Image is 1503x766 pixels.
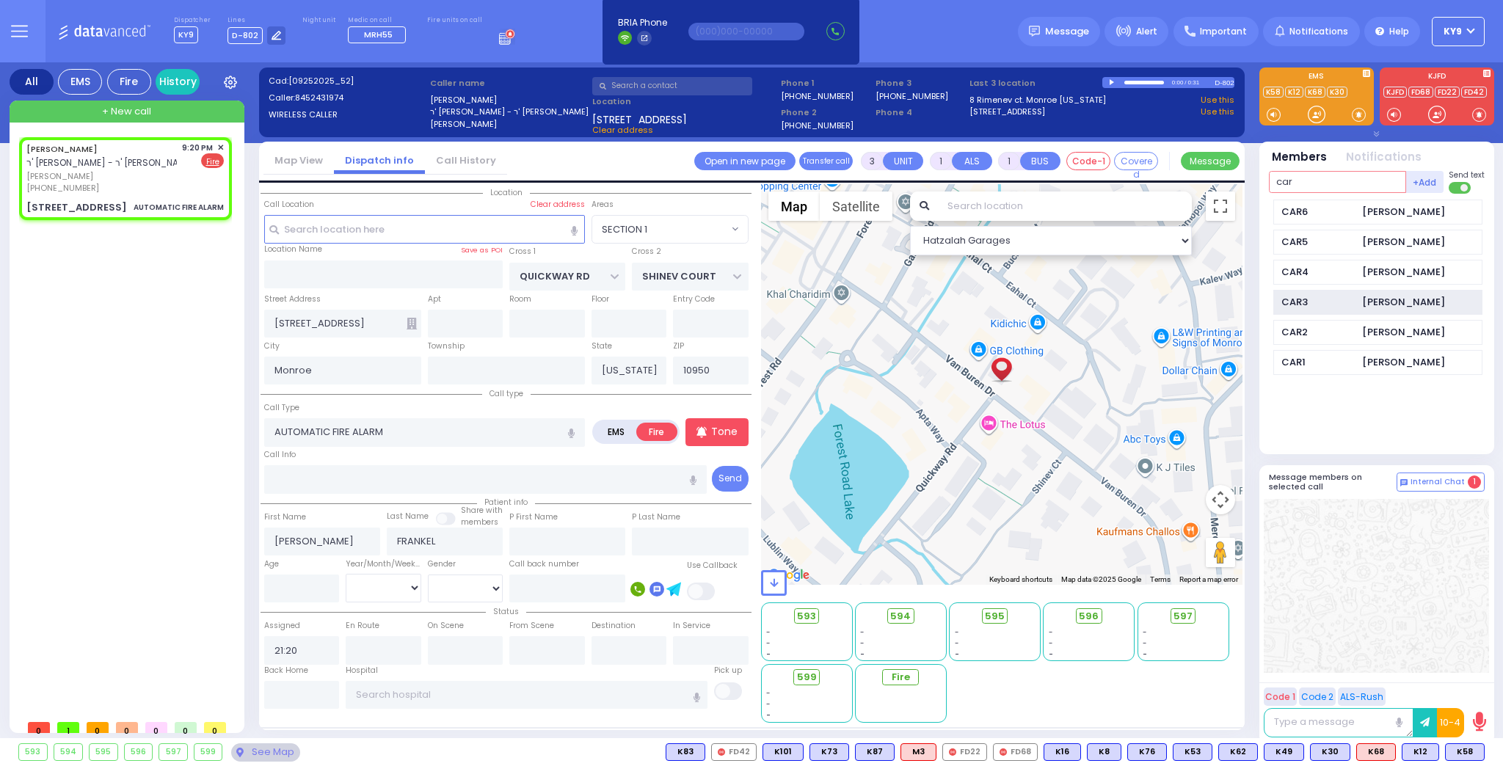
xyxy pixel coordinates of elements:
label: EMS [595,423,638,441]
span: 596 [1079,609,1099,624]
span: Patient info [477,497,535,508]
img: red-radio-icon.svg [718,748,725,756]
label: P First Name [509,511,558,523]
div: K62 [1218,743,1258,761]
div: ALS [1356,743,1396,761]
div: [PERSON_NAME] [1362,265,1445,280]
a: Use this [1201,106,1234,118]
div: Fire [107,69,151,95]
label: Fire [636,423,677,441]
img: red-radio-icon.svg [949,748,956,756]
span: SECTION 1 [592,215,749,243]
a: [PERSON_NAME] [26,143,98,155]
label: Areas [592,199,614,211]
span: KY9 [1444,25,1462,38]
div: K30 [1310,743,1350,761]
label: Back Home [264,665,308,676]
label: WIRELESS CALLER [269,109,426,121]
div: K87 [855,743,895,761]
label: Room [509,293,531,305]
label: Pick up [714,665,742,676]
input: (000)000-00000 [688,23,804,40]
div: CAR2 [1281,325,1355,340]
div: BLS [809,743,849,761]
span: Phone 3 [876,77,965,90]
span: 0 [87,722,109,733]
div: BLS [1445,743,1485,761]
label: Fire units on call [427,16,482,25]
button: Transfer call [799,152,853,170]
label: [PHONE_NUMBER] [781,90,854,101]
span: 599 [797,670,817,685]
div: BLS [1044,743,1081,761]
div: BLS [1402,743,1439,761]
a: [STREET_ADDRESS] [969,106,1045,118]
button: KY9 [1432,17,1485,46]
div: See map [231,743,300,762]
button: UNIT [883,152,923,170]
span: SECTION 1 [602,222,647,237]
label: On Scene [428,620,464,632]
a: KJFD [1383,87,1407,98]
span: 597 [1173,609,1193,624]
button: Map camera controls [1206,485,1235,514]
div: [STREET_ADDRESS] [26,200,127,215]
span: - [955,649,959,660]
button: Toggle fullscreen view [1206,191,1235,221]
input: Search member [1269,171,1406,193]
label: Location [592,95,776,108]
span: - [766,627,771,638]
span: Help [1389,25,1409,38]
span: - [766,698,771,710]
div: BLS [763,743,804,761]
div: BLS [1173,743,1212,761]
button: Drag Pegman onto the map to open Street View [1206,538,1235,567]
button: Members [1272,149,1327,166]
label: Last 3 location [969,77,1102,90]
div: M3 [900,743,936,761]
label: Dispatcher [174,16,211,25]
div: BLS [1087,743,1121,761]
label: Floor [592,293,609,305]
a: FD68 [1408,87,1433,98]
span: Fire [892,670,910,685]
span: ר' [PERSON_NAME] - ר' [PERSON_NAME] [26,156,194,169]
span: - [860,627,865,638]
a: FD42 [1461,87,1487,98]
button: +Add [1406,171,1444,193]
label: Use Callback [687,560,738,572]
div: All [10,69,54,95]
input: Search location [938,191,1192,221]
a: K68 [1305,87,1325,98]
span: D-802 [228,27,263,44]
button: Show satellite imagery [820,191,892,221]
button: BUS [1020,152,1060,170]
label: Township [428,340,465,352]
div: ALS [900,743,936,761]
label: Location Name [264,244,322,255]
div: CAR1 [1281,355,1355,370]
label: In Service [673,620,710,632]
label: ZIP [673,340,684,352]
span: [PERSON_NAME] [26,170,177,183]
span: - [1143,638,1147,649]
img: Google [765,566,813,585]
small: Share with [461,505,503,516]
label: Save as POI [461,245,503,255]
div: / [1184,74,1187,91]
a: Open this area in Google Maps (opens a new window) [765,566,813,585]
label: First Name [264,511,306,523]
label: [PHONE_NUMBER] [876,90,948,101]
span: Clear address [592,124,653,136]
label: State [592,340,612,352]
div: K16 [1044,743,1081,761]
span: + New call [102,104,151,119]
div: FD68 [993,743,1038,761]
label: Cross 1 [509,246,536,258]
span: Message [1045,24,1089,39]
label: EMS [1259,73,1374,83]
span: - [1049,638,1053,649]
h5: Message members on selected call [1269,473,1397,492]
span: 1 [1468,475,1481,489]
span: Important [1200,25,1247,38]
